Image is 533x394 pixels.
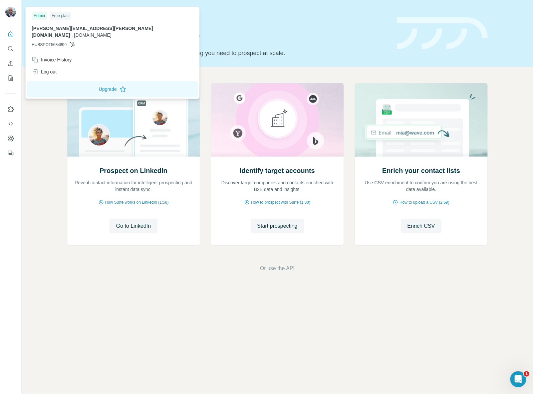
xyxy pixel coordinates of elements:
div: Free plan [50,12,71,20]
button: Feedback [5,147,16,159]
p: Discover target companies and contacts enriched with B2B data and insights. [218,179,337,193]
div: Invoice History [32,56,72,63]
h2: Identify target accounts [240,166,315,175]
img: Enrich your contact lists [355,83,488,157]
div: Log out [32,68,57,75]
span: Start prospecting [257,222,298,230]
img: Identify target accounts [211,83,344,157]
p: Pick your starting point and we’ll provide everything you need to prospect at scale. [67,48,389,58]
img: Avatar [5,7,16,17]
iframe: Intercom live chat [510,371,526,387]
button: Go to LinkedIn [109,219,158,233]
button: Or use the API [260,264,295,272]
h2: Prospect on LinkedIn [99,166,167,175]
button: Enrich CSV [5,57,16,69]
span: [PERSON_NAME][EMAIL_ADDRESS][PERSON_NAME][DOMAIN_NAME] [32,26,153,38]
img: Prospect on LinkedIn [67,83,200,157]
button: Start prospecting [251,219,304,233]
span: Go to LinkedIn [116,222,151,230]
span: How to prospect with Surfe (1:30) [251,199,310,205]
button: Quick start [5,28,16,40]
p: Use CSV enrichment to confirm you are using the best data available. [362,179,481,193]
h1: Let’s prospect together [67,31,389,44]
p: Reveal contact information for intelligent prospecting and instant data sync. [74,179,193,193]
button: Upgrade [27,81,198,97]
button: My lists [5,72,16,84]
div: Quick start [67,12,389,19]
div: Admin [32,12,47,20]
img: banner [397,17,488,50]
button: Use Surfe API [5,118,16,130]
h2: Enrich your contact lists [382,166,460,175]
span: [DOMAIN_NAME] [74,32,111,38]
button: Use Surfe on LinkedIn [5,103,16,115]
button: Dashboard [5,133,16,145]
span: Enrich CSV [408,222,435,230]
button: Search [5,43,16,55]
span: How Surfe works on LinkedIn (1:58) [105,199,169,205]
span: How to upload a CSV (2:59) [399,199,449,205]
button: Enrich CSV [401,219,442,233]
span: 1 [524,371,529,377]
span: . [71,32,73,38]
span: HUBSPOT5684899 [32,42,67,48]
